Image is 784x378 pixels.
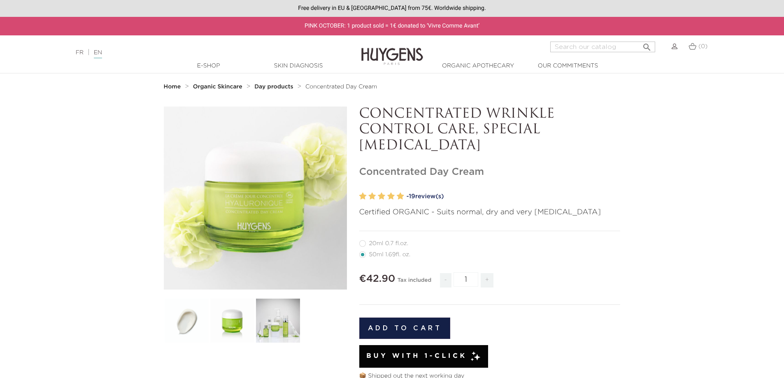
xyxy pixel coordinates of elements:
strong: Day products [254,84,293,90]
button: Add to cart [359,318,451,339]
span: 19 [409,193,415,199]
h1: Concentrated Day Cream [359,166,621,178]
a: EN [94,50,102,58]
label: 5 [397,190,404,202]
a: E-Shop [168,62,250,70]
div: Tax included [398,271,431,294]
label: 4 [387,190,395,202]
input: Quantity [454,272,478,287]
a: Organic Apothecary [437,62,519,70]
label: 2 [368,190,376,202]
a: Home [164,83,183,90]
a: FR [76,50,84,56]
label: 3 [378,190,385,202]
a: Skin Diagnosis [257,62,340,70]
span: €42.90 [359,274,395,284]
div: | [72,48,321,58]
strong: Home [164,84,181,90]
img: Huygens [361,35,423,66]
input: Search [550,42,655,52]
a: Our commitments [527,62,609,70]
i:  [642,40,652,50]
strong: Organic Skincare [193,84,242,90]
a: Concentrated Day Cream [305,83,377,90]
label: 20ml 0.7 fl.oz. [359,240,418,247]
label: 50ml 1.69fl. oz. [359,251,421,258]
label: 1 [359,190,367,202]
p: Certified ORGANIC - Suits normal, dry and very [MEDICAL_DATA] [359,207,621,218]
span: - [440,273,451,288]
a: Day products [254,83,295,90]
a: -19review(s) [407,190,621,203]
a: Organic Skincare [193,83,244,90]
button:  [640,39,654,50]
p: CONCENTRATED WRINKLE CONTROL CARE, SPECIAL [MEDICAL_DATA] [359,107,621,154]
span: (0) [698,44,707,49]
span: + [481,273,494,288]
